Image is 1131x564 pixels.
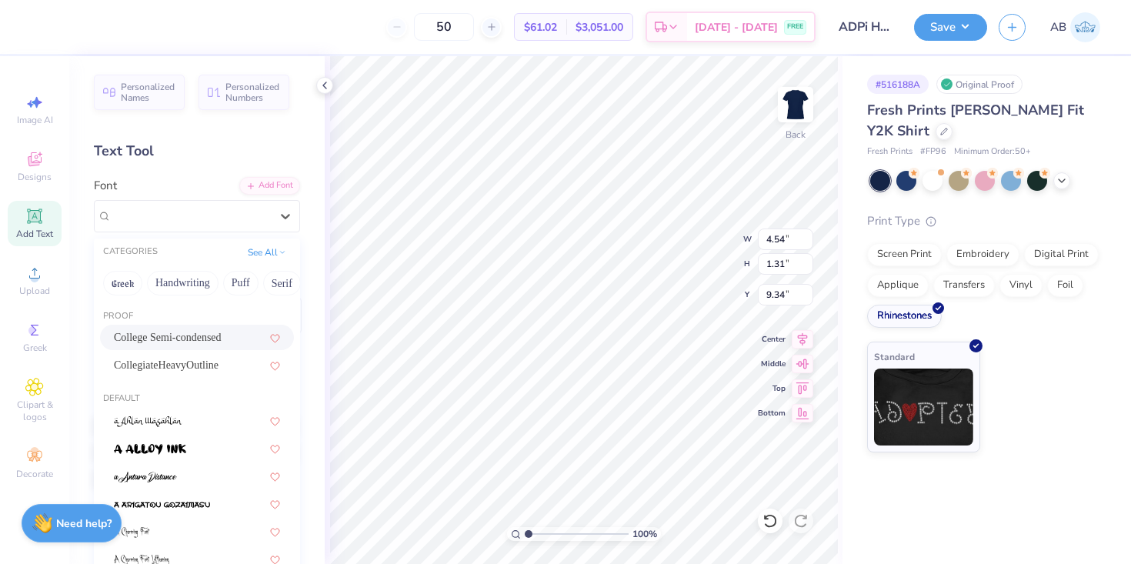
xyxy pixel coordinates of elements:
[94,310,300,323] div: Proof
[867,212,1100,230] div: Print Type
[114,416,182,427] img: a Ahlan Wasahlan
[18,171,52,183] span: Designs
[94,177,117,195] label: Font
[23,342,47,354] span: Greek
[114,357,219,373] span: CollegiateHeavyOutline
[999,274,1043,297] div: Vinyl
[874,369,973,446] img: Standard
[1050,18,1066,36] span: AB
[243,245,291,260] button: See All
[576,19,623,35] span: $3,051.00
[17,114,53,126] span: Image AI
[147,271,219,295] button: Handwriting
[874,349,915,365] span: Standard
[632,527,657,541] span: 100 %
[867,243,942,266] div: Screen Print
[225,82,280,103] span: Personalized Numbers
[114,444,186,455] img: a Alloy Ink
[786,128,806,142] div: Back
[239,177,300,195] div: Add Font
[787,22,803,32] span: FREE
[103,271,142,295] button: Greek
[114,527,150,538] img: A Charming Font
[920,145,946,159] span: # FP96
[695,19,778,35] span: [DATE] - [DATE]
[114,329,222,345] span: College Semi-condensed
[758,334,786,345] span: Center
[263,271,301,295] button: Serif
[936,75,1023,94] div: Original Proof
[524,19,557,35] span: $61.02
[223,271,259,295] button: Puff
[94,392,300,405] div: Default
[19,285,50,297] span: Upload
[414,13,474,41] input: – –
[114,499,210,510] img: a Arigatou Gozaimasu
[758,408,786,419] span: Bottom
[121,82,175,103] span: Personalized Names
[94,141,300,162] div: Text Tool
[954,145,1031,159] span: Minimum Order: 50 +
[933,274,995,297] div: Transfers
[946,243,1019,266] div: Embroidery
[867,75,929,94] div: # 516188A
[914,14,987,41] button: Save
[8,399,62,423] span: Clipart & logos
[1047,274,1083,297] div: Foil
[16,468,53,480] span: Decorate
[1024,243,1099,266] div: Digital Print
[780,89,811,120] img: Back
[56,516,112,531] strong: Need help?
[867,145,912,159] span: Fresh Prints
[867,305,942,328] div: Rhinestones
[114,472,177,482] img: a Antara Distance
[1050,12,1100,42] a: AB
[867,274,929,297] div: Applique
[1070,12,1100,42] img: Amelie Bullen
[16,228,53,240] span: Add Text
[103,245,158,259] div: CATEGORIES
[827,12,902,42] input: Untitled Design
[867,101,1084,140] span: Fresh Prints [PERSON_NAME] Fit Y2K Shirt
[758,383,786,394] span: Top
[758,359,786,369] span: Middle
